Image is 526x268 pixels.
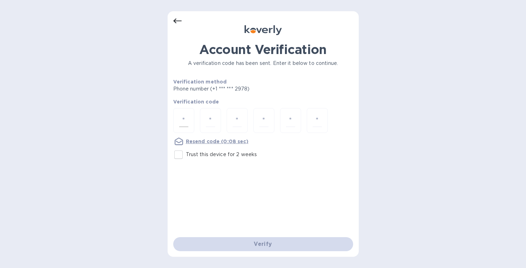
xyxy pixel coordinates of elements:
p: Phone number (+1 *** *** 2978) [173,85,304,93]
p: A verification code has been sent. Enter it below to continue. [173,60,353,67]
p: Verification code [173,98,353,105]
b: Verification method [173,79,227,85]
h1: Account Verification [173,42,353,57]
p: Trust this device for 2 weeks [186,151,257,158]
u: Resend code (0:08 sec) [186,139,248,144]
